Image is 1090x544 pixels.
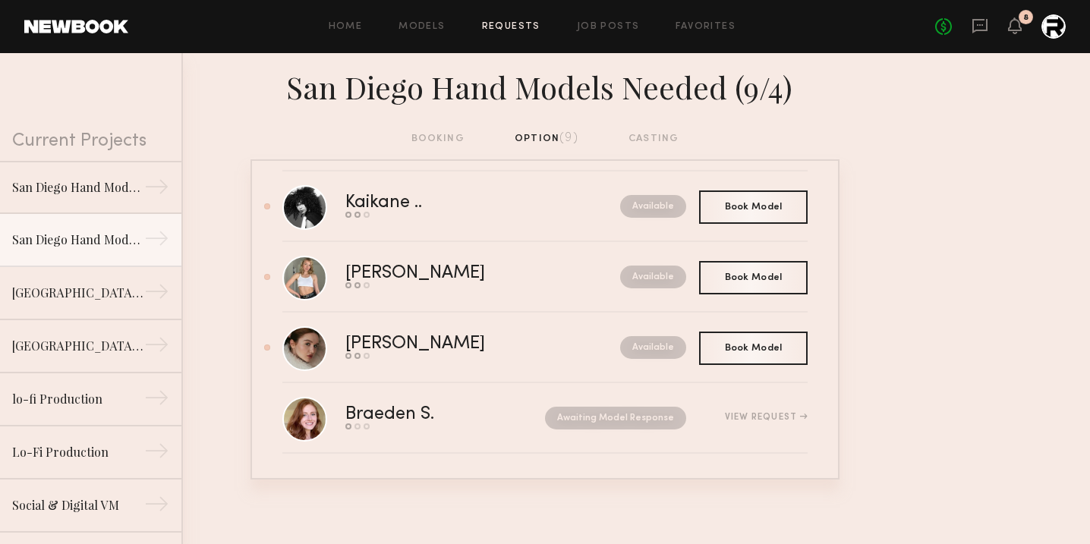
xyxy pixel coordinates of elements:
a: Kaikane ..Available [282,171,808,242]
div: → [144,279,169,310]
span: Book Model [725,344,783,353]
div: [GEOGRAPHIC_DATA] Local Stand-Ins Needed (6/3) [12,284,144,302]
div: → [144,385,169,416]
a: Models [399,22,445,32]
div: San Diego Hand Models Needed (9/16) [12,178,144,197]
nb-request-status: Available [620,336,686,359]
span: Book Model [725,203,783,212]
div: [PERSON_NAME] [345,265,553,282]
div: Kaikane .. [345,194,521,212]
div: → [144,439,169,469]
a: Favorites [676,22,736,32]
div: → [144,226,169,256]
a: Braeden S.Awaiting Model ResponseView Request [282,383,808,454]
div: [GEOGRAPHIC_DATA] Local Skincare Models Needed (6/18) [12,337,144,355]
nb-request-status: Available [620,266,686,288]
div: San Diego Hand Models Needed (9/4) [12,231,144,249]
a: Requests [482,22,540,32]
nb-request-status: Awaiting Model Response [545,407,686,429]
a: [PERSON_NAME]Available [282,242,808,313]
div: Social & Digital VM [12,496,144,514]
div: → [144,332,169,363]
div: lo-fi Production [12,390,144,408]
nb-request-status: Available [620,195,686,218]
div: 8 [1023,14,1029,22]
div: → [144,175,169,205]
a: Home [329,22,363,32]
div: San Diego Hand Models Needed (9/4) [250,65,840,106]
div: → [144,492,169,522]
a: Job Posts [577,22,640,32]
div: Braeden S. [345,406,490,423]
span: Book Model [725,273,783,282]
div: Lo-Fi Production [12,443,144,461]
div: [PERSON_NAME] [345,335,553,353]
div: View Request [725,413,808,422]
a: [PERSON_NAME]Available [282,313,808,383]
